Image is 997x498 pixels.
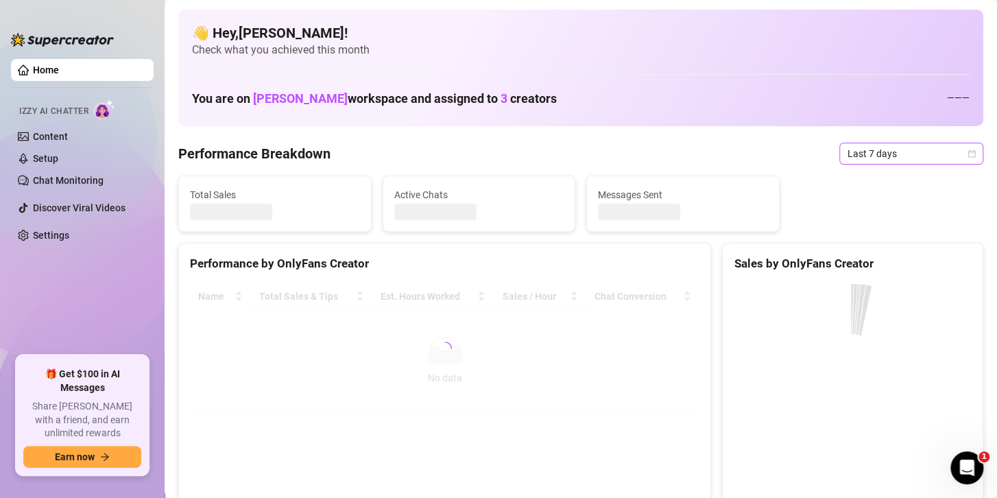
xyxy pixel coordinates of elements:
[33,202,125,213] a: Discover Viral Videos
[192,91,557,106] h1: You are on workspace and assigned to creators
[33,64,59,75] a: Home
[33,153,58,164] a: Setup
[23,368,141,394] span: 🎁 Get $100 in AI Messages
[190,254,699,273] div: Performance by OnlyFans Creator
[394,187,564,202] span: Active Chats
[19,105,88,118] span: Izzy AI Chatter
[33,131,68,142] a: Content
[11,33,114,47] img: logo-BBDzfeDw.svg
[178,144,331,163] h4: Performance Breakdown
[33,175,104,186] a: Chat Monitoring
[23,446,141,468] button: Earn nowarrow-right
[435,339,455,358] span: loading
[94,99,115,119] img: AI Chatter
[55,451,95,462] span: Earn now
[848,143,975,164] span: Last 7 days
[33,230,69,241] a: Settings
[968,150,976,158] span: calendar
[23,400,141,440] span: Share [PERSON_NAME] with a friend, and earn unlimited rewards
[192,23,970,43] h4: 👋 Hey, [PERSON_NAME] !
[192,43,970,58] span: Check what you achieved this month
[501,91,507,106] span: 3
[950,451,983,484] iframe: Intercom live chat
[190,187,360,202] span: Total Sales
[598,187,768,202] span: Messages Sent
[100,452,110,462] span: arrow-right
[734,254,972,273] div: Sales by OnlyFans Creator
[947,90,970,105] div: — — —
[978,451,989,462] span: 1
[253,91,348,106] span: [PERSON_NAME]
